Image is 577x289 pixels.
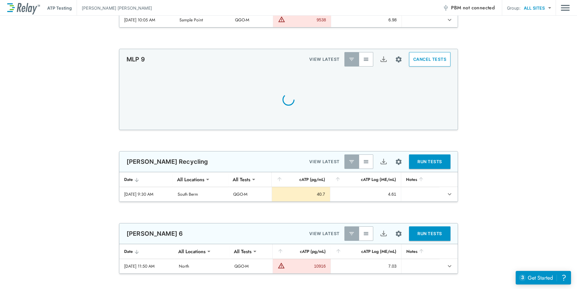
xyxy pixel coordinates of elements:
[395,230,402,238] img: Settings Icon
[119,244,174,259] th: Date
[376,226,391,241] button: Export
[349,231,355,237] img: Latest
[309,230,340,237] p: VIEW LATEST
[230,13,273,27] td: QGO-M
[335,248,397,255] div: cATP Log (ME/mL)
[174,259,230,273] td: North
[7,2,40,14] img: LuminUltra Relay
[443,5,449,11] img: Offline Icon
[409,52,450,67] button: CANCEL TESTS
[119,244,458,274] table: sticky table
[119,172,458,202] table: sticky table
[124,191,168,197] div: [DATE] 9:30 AM
[391,154,407,170] button: Site setup
[230,259,272,273] td: QGO-M
[335,191,396,197] div: 4.61
[406,248,435,255] div: Notes
[174,245,210,257] div: All Locations
[173,187,229,201] td: South Berm
[409,154,450,169] button: RUN TESTS
[336,263,397,269] div: 7.03
[127,56,145,63] p: MLP 9
[444,261,455,271] button: expand row
[349,56,355,62] img: Latest
[391,226,407,242] button: Site setup
[349,159,355,165] img: Latest
[380,230,387,238] img: Export Icon
[335,176,396,183] div: cATP Log (ME/mL)
[286,263,326,269] div: 10916
[277,248,326,255] div: cATP (pg/mL)
[336,17,397,23] div: 6.98
[561,2,570,14] button: Main menu
[516,271,571,284] iframe: Resource center
[391,51,407,67] button: Site setup
[230,245,256,257] div: All Tests
[287,17,326,23] div: 9538
[276,176,325,183] div: cATP (pg/mL)
[173,173,209,185] div: All Locations
[175,13,230,27] td: Sample Point
[380,158,387,166] img: Export Icon
[376,52,391,67] button: Export
[278,16,285,23] img: Warning
[127,158,208,165] p: [PERSON_NAME] Recycling
[363,56,369,62] img: View All
[228,187,271,201] td: QGO-M
[380,56,387,63] img: Export Icon
[277,191,325,197] div: 40.7
[47,5,72,11] p: ATP Testing
[228,173,255,185] div: All Tests
[444,189,455,199] button: expand row
[119,172,173,187] th: Date
[395,158,402,166] img: Settings Icon
[363,159,369,165] img: View All
[406,176,435,183] div: Notes
[440,2,497,14] button: PBM not connected
[124,263,169,269] div: [DATE] 11:50 AM
[309,158,340,165] p: VIEW LATEST
[409,226,450,241] button: RUN TESTS
[376,154,391,169] button: Export
[561,2,570,14] img: Drawer Icon
[82,5,152,11] p: [PERSON_NAME] [PERSON_NAME]
[309,56,340,63] p: VIEW LATEST
[395,56,402,63] img: Settings Icon
[507,5,521,11] p: Group:
[127,230,183,237] p: [PERSON_NAME] 6
[451,4,495,12] span: PBM
[463,4,495,11] span: not connected
[363,231,369,237] img: View All
[278,262,285,269] img: Warning
[444,15,455,25] button: expand row
[124,17,170,23] div: [DATE] 10:05 AM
